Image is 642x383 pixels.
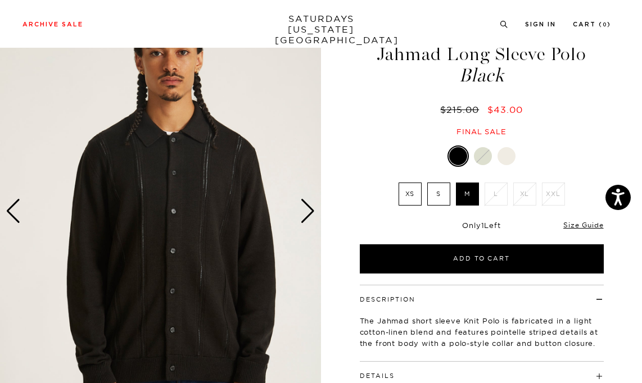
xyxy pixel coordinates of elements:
small: 0 [603,22,607,28]
h1: Jahmad Long Sleeve Polo [358,45,605,85]
div: Previous slide [6,199,21,224]
span: $43.00 [487,104,523,115]
div: Final sale [358,127,605,136]
label: M [456,183,479,206]
span: Black [358,66,605,85]
div: Next slide [300,199,315,224]
p: The Jahmad short sleeve Knit Polo is fabricated in a light cotton-linen blend and features pointe... [360,315,604,349]
button: Description [360,297,415,303]
div: Only Left [360,221,604,230]
label: XS [399,183,422,206]
a: Size Guide [563,221,603,229]
label: S [427,183,450,206]
button: Details [360,373,395,379]
button: Add to Cart [360,244,604,273]
a: Cart (0) [573,21,611,28]
del: $215.00 [440,104,483,115]
a: SATURDAYS[US_STATE][GEOGRAPHIC_DATA] [275,13,368,45]
a: Sign In [525,21,556,28]
span: 1 [481,221,485,230]
a: Archive Sale [22,21,83,28]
